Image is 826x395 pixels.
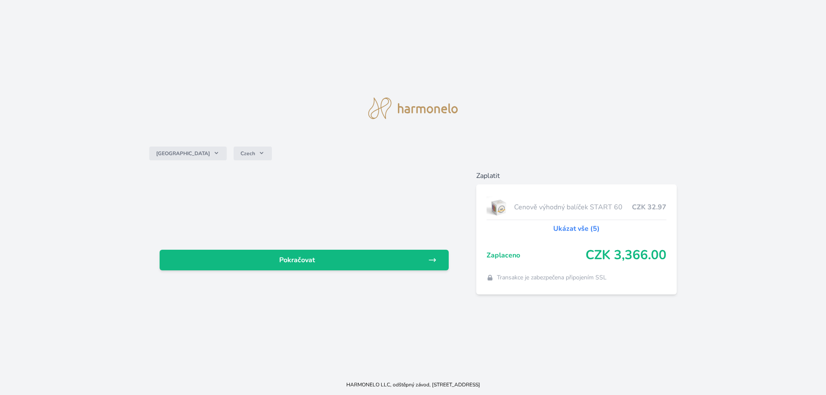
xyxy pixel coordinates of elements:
[234,147,272,160] button: Czech
[166,255,428,265] span: Pokračovat
[476,171,677,181] h6: Zaplatit
[487,250,586,260] span: Zaplaceno
[497,273,607,282] span: Transakce je zabezpečena připojením SSL
[487,196,511,218] img: start.jpg
[514,202,632,212] span: Cenově výhodný balíček START 60
[553,224,600,234] a: Ukázat vše (5)
[240,150,255,157] span: Czech
[156,150,210,157] span: [GEOGRAPHIC_DATA]
[586,248,666,263] span: CZK 3,366.00
[160,250,449,270] a: Pokračovat
[632,202,666,212] span: CZK 32.97
[149,147,227,160] button: [GEOGRAPHIC_DATA]
[368,98,458,119] img: logo.svg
